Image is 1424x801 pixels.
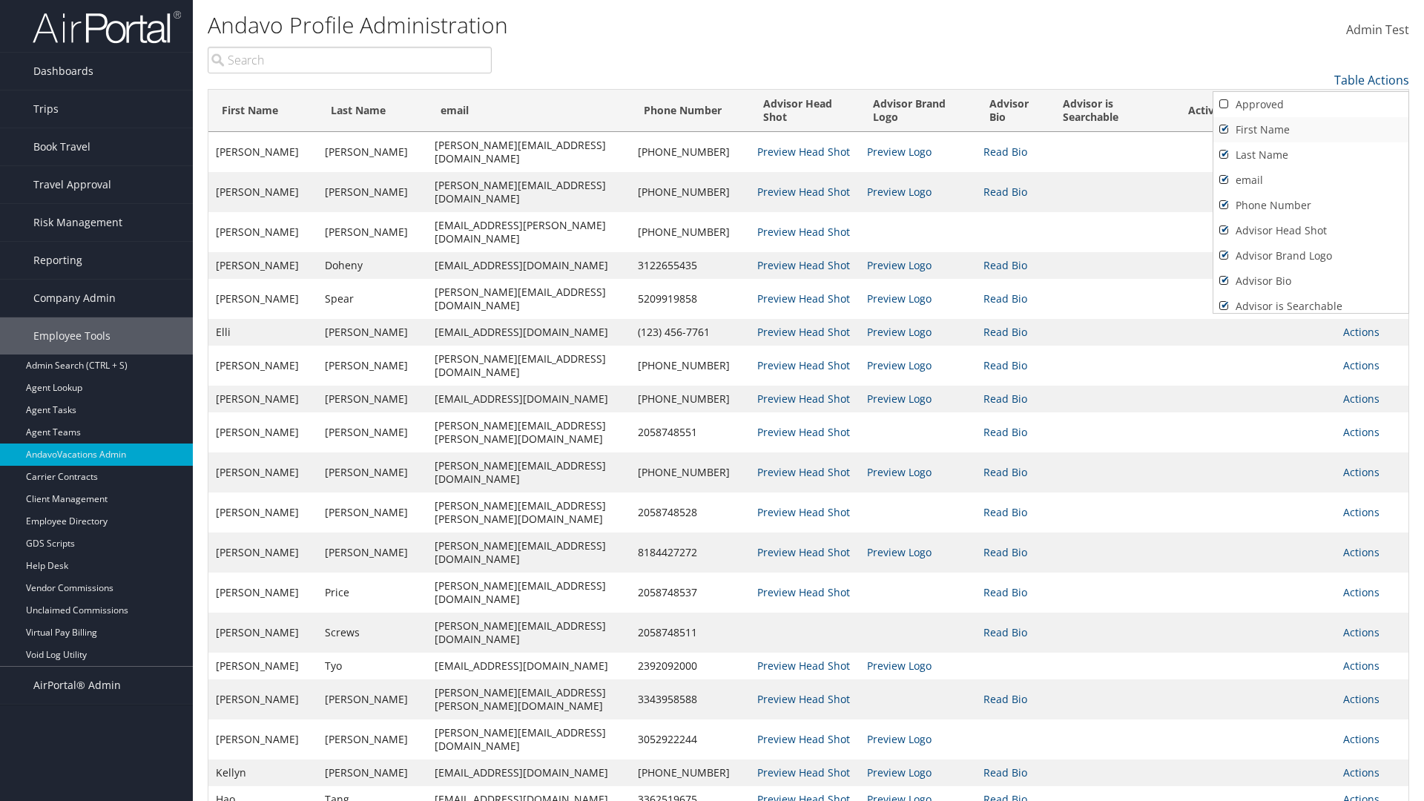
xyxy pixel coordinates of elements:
[33,90,59,128] span: Trips
[1213,294,1408,319] a: Advisor is Searchable
[1213,218,1408,243] a: Advisor Head Shot
[1213,92,1408,117] a: Approved
[1213,117,1408,142] a: First Name
[1213,243,1408,268] a: Advisor Brand Logo
[33,10,181,44] img: airportal-logo.png
[33,242,82,279] span: Reporting
[33,667,121,704] span: AirPortal® Admin
[33,280,116,317] span: Company Admin
[33,53,93,90] span: Dashboards
[33,317,111,355] span: Employee Tools
[1213,168,1408,193] a: email
[1213,142,1408,168] a: Last Name
[1213,268,1408,294] a: Advisor Bio
[33,204,122,241] span: Risk Management
[33,128,90,165] span: Book Travel
[33,166,111,203] span: Travel Approval
[1213,193,1408,218] a: Phone Number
